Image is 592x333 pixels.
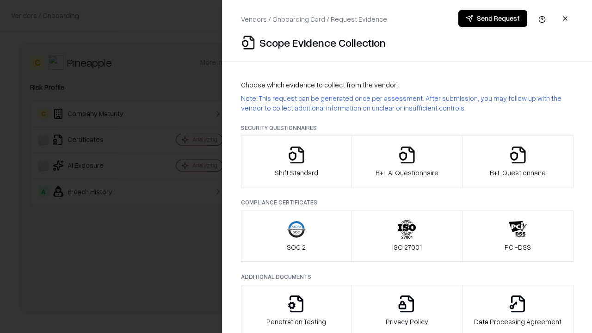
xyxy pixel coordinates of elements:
button: SOC 2 [241,210,352,262]
p: Penetration Testing [266,317,326,327]
button: ISO 27001 [351,210,463,262]
p: ISO 27001 [392,242,422,252]
button: B+L Questionnaire [462,136,573,187]
p: Scope Evidence Collection [259,35,386,50]
button: PCI-DSS [462,210,573,262]
p: Additional Documents [241,273,573,281]
p: PCI-DSS [505,242,531,252]
p: Compliance Certificates [241,198,573,206]
p: Choose which evidence to collect from the vendor: [241,80,573,90]
p: Privacy Policy [386,317,428,327]
p: Data Processing Agreement [474,317,561,327]
p: SOC 2 [287,242,306,252]
p: Vendors / Onboarding Card / Request Evidence [241,14,387,24]
p: Note: This request can be generated once per assessment. After submission, you may follow up with... [241,93,573,113]
p: Security Questionnaires [241,124,573,132]
p: Shift Standard [275,168,318,178]
p: B+L Questionnaire [490,168,546,178]
button: Send Request [458,10,527,27]
button: Shift Standard [241,136,352,187]
button: B+L AI Questionnaire [351,136,463,187]
p: B+L AI Questionnaire [376,168,438,178]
